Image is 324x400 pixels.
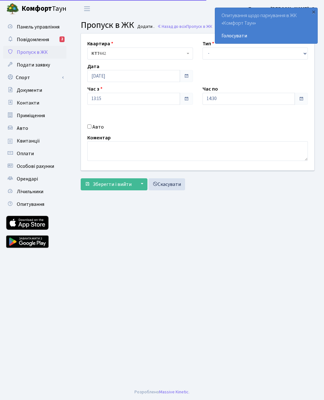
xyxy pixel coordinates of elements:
[79,3,95,14] button: Переключити навігацію
[87,48,193,60] span: <b>КТ7</b>&nbsp;&nbsp;&nbsp;442
[81,178,136,190] button: Зберегти і вийти
[87,40,113,48] label: Квартира
[3,147,66,160] a: Оплати
[17,125,28,132] span: Авто
[17,175,38,182] span: Орендарі
[3,84,66,97] a: Документи
[202,40,214,48] label: Тип
[3,135,66,147] a: Квитанції
[310,9,317,15] div: ×
[92,123,104,130] label: Авто
[17,61,50,68] span: Подати заявку
[87,134,111,141] label: Коментар
[17,49,48,56] span: Пропуск в ЖК
[221,32,311,40] a: Голосувати
[17,188,43,195] span: Лічильники
[3,97,66,109] a: Контакти
[22,3,52,14] b: Комфорт
[91,50,99,57] b: КТ7
[3,173,66,185] a: Орендарі
[87,85,103,93] label: Час з
[17,137,40,144] span: Квитанції
[3,59,66,71] a: Подати заявку
[3,21,66,33] a: Панель управління
[3,71,66,84] a: Спорт
[157,23,212,29] a: Назад до всіхПропуск в ЖК
[59,36,65,42] div: 2
[3,160,66,173] a: Особові рахунки
[186,23,212,29] span: Пропуск в ЖК
[6,3,19,15] img: logo.png
[17,201,44,208] span: Опитування
[3,198,66,211] a: Опитування
[91,50,185,57] span: <b>КТ7</b>&nbsp;&nbsp;&nbsp;442
[17,87,42,94] span: Документи
[248,5,316,12] b: Блєдних [PERSON_NAME]. О.
[17,112,45,119] span: Приміщення
[148,178,185,190] a: Скасувати
[17,163,54,170] span: Особові рахунки
[3,185,66,198] a: Лічильники
[3,33,66,46] a: Повідомлення2
[215,8,317,43] div: Опитування щодо паркування в ЖК «Комфорт Таун»
[3,122,66,135] a: Авто
[159,389,189,395] a: Massive Kinetic
[17,150,34,157] span: Оплати
[17,36,49,43] span: Повідомлення
[93,181,132,188] span: Зберегти і вийти
[202,85,218,93] label: Час по
[81,19,134,31] span: Пропуск в ЖК
[3,109,66,122] a: Приміщення
[17,23,59,30] span: Панель управління
[3,46,66,59] a: Пропуск в ЖК
[248,5,316,13] a: Блєдних [PERSON_NAME]. О.
[17,99,39,106] span: Контакти
[136,24,154,29] small: Додати .
[22,3,66,14] span: Таун
[87,62,99,70] label: Дата
[134,389,190,396] div: Розроблено .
